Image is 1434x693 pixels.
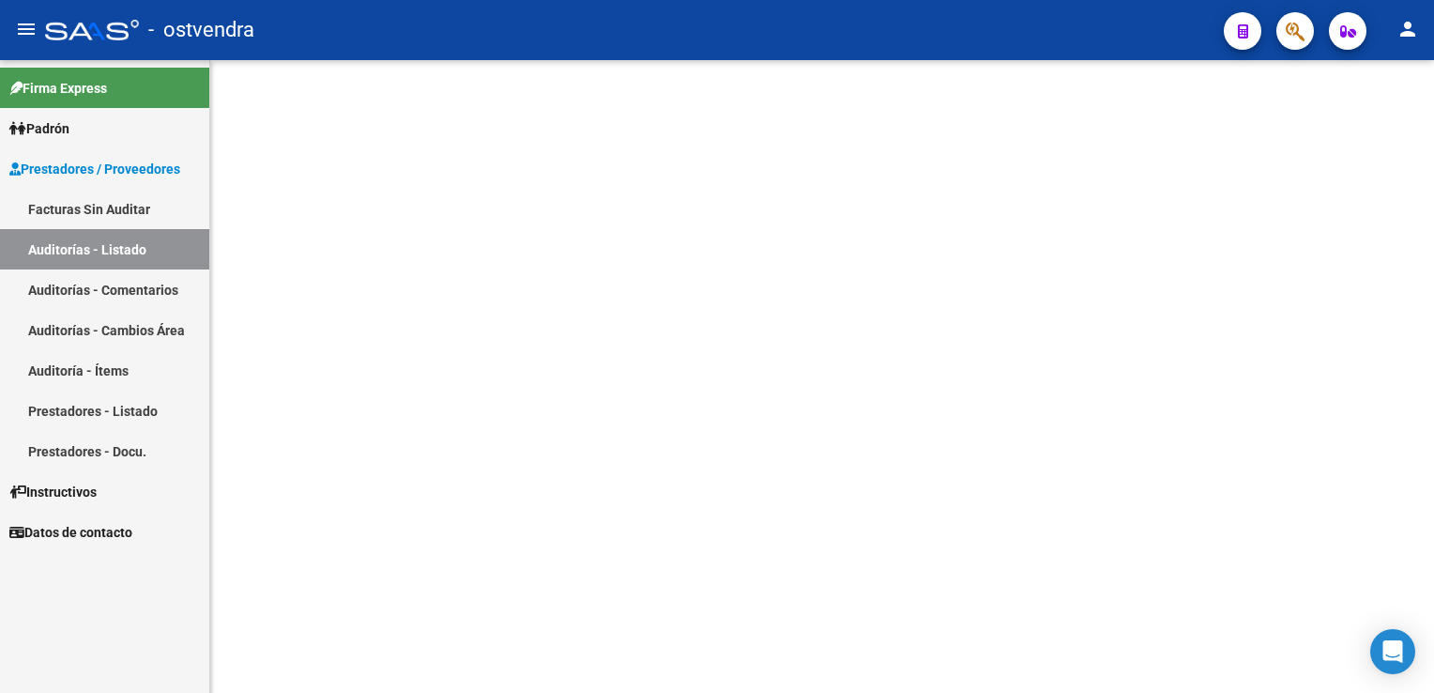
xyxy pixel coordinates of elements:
[9,522,132,543] span: Datos de contacto
[9,159,180,179] span: Prestadores / Proveedores
[15,18,38,40] mat-icon: menu
[9,118,69,139] span: Padrón
[9,482,97,502] span: Instructivos
[1370,629,1415,674] div: Open Intercom Messenger
[1396,18,1419,40] mat-icon: person
[9,78,107,99] span: Firma Express
[148,9,254,51] span: - ostvendra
